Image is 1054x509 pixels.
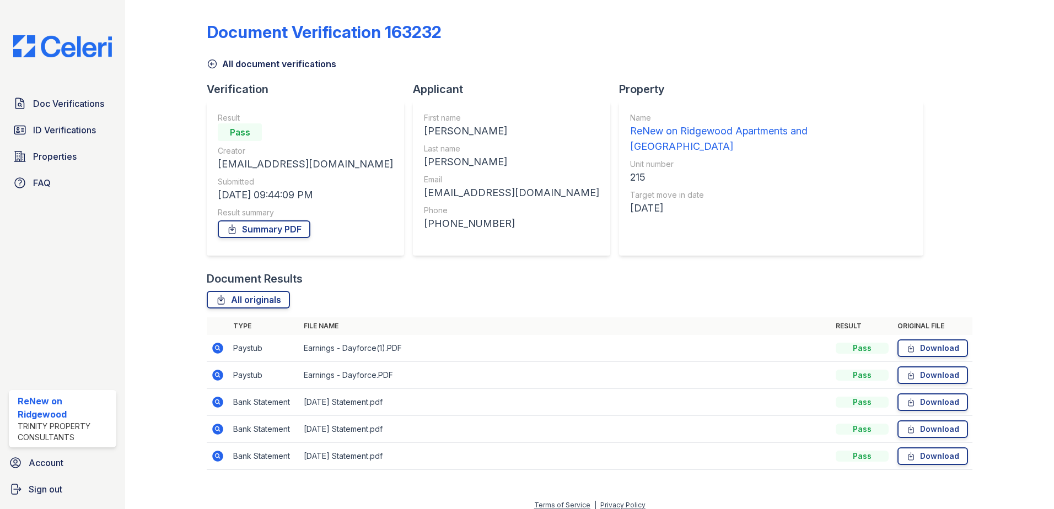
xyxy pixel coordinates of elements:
[218,112,393,123] div: Result
[9,172,116,194] a: FAQ
[207,291,290,308] a: All originals
[9,93,116,115] a: Doc Verifications
[836,397,889,408] div: Pass
[4,452,121,474] a: Account
[218,187,393,203] div: [DATE] 09:44:09 PM
[424,143,599,154] div: Last name
[218,220,310,238] a: Summary PDF
[630,201,912,216] div: [DATE]
[424,123,599,139] div: [PERSON_NAME]
[9,119,116,141] a: ID Verifications
[594,501,596,509] div: |
[9,145,116,167] a: Properties
[207,22,442,42] div: Document Verification 163232
[33,176,51,189] span: FAQ
[897,420,968,438] a: Download
[424,185,599,201] div: [EMAIL_ADDRESS][DOMAIN_NAME]
[893,317,972,335] th: Original file
[424,216,599,231] div: [PHONE_NUMBER]
[534,501,590,509] a: Terms of Service
[836,343,889,354] div: Pass
[4,478,121,500] a: Sign out
[299,362,831,389] td: Earnings - Dayforce.PDF
[630,189,912,201] div: Target move in date
[600,501,646,509] a: Privacy Policy
[836,370,889,381] div: Pass
[836,451,889,462] div: Pass
[897,339,968,357] a: Download
[299,416,831,443] td: [DATE] Statement.pdf
[218,156,393,172] div: [EMAIL_ADDRESS][DOMAIN_NAME]
[29,483,62,496] span: Sign out
[229,389,299,416] td: Bank Statement
[630,170,912,185] div: 215
[33,150,77,163] span: Properties
[299,335,831,362] td: Earnings - Dayforce(1).PDF
[229,443,299,470] td: Bank Statement
[424,174,599,185] div: Email
[29,456,63,469] span: Account
[207,82,413,97] div: Verification
[299,389,831,416] td: [DATE] Statement.pdf
[424,154,599,170] div: [PERSON_NAME]
[897,447,968,465] a: Download
[218,207,393,218] div: Result summary
[424,205,599,216] div: Phone
[218,123,262,141] div: Pass
[897,393,968,411] a: Download
[630,159,912,170] div: Unit number
[229,335,299,362] td: Paystub
[630,112,912,154] a: Name ReNew on Ridgewood Apartments and [GEOGRAPHIC_DATA]
[18,421,112,443] div: Trinity Property Consultants
[836,424,889,435] div: Pass
[413,82,619,97] div: Applicant
[218,176,393,187] div: Submitted
[299,317,831,335] th: File name
[619,82,932,97] div: Property
[299,443,831,470] td: [DATE] Statement.pdf
[424,112,599,123] div: First name
[207,57,336,71] a: All document verifications
[4,35,121,57] img: CE_Logo_Blue-a8612792a0a2168367f1c8372b55b34899dd931a85d93a1a3d3e32e68fde9ad4.png
[207,271,303,286] div: Document Results
[229,416,299,443] td: Bank Statement
[33,123,96,137] span: ID Verifications
[229,317,299,335] th: Type
[33,97,104,110] span: Doc Verifications
[18,394,112,421] div: ReNew on Ridgewood
[229,362,299,389] td: Paystub
[630,112,912,123] div: Name
[218,145,393,156] div: Creator
[897,366,968,384] a: Download
[831,317,893,335] th: Result
[630,123,912,154] div: ReNew on Ridgewood Apartments and [GEOGRAPHIC_DATA]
